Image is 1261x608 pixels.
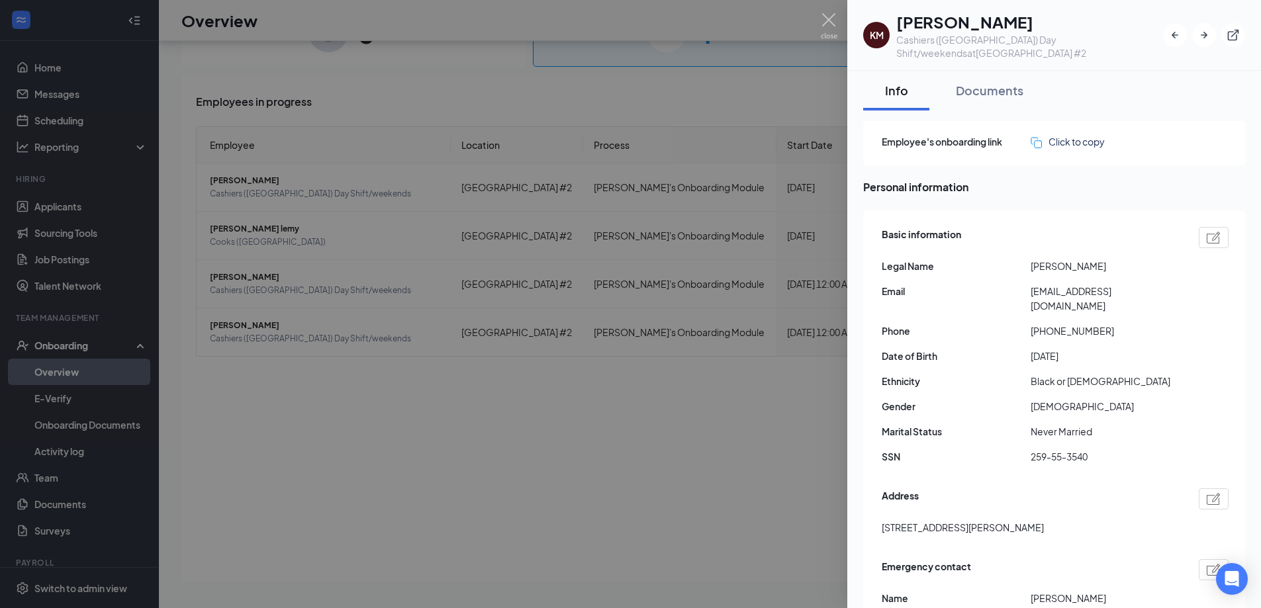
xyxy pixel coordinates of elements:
span: [STREET_ADDRESS][PERSON_NAME] [882,520,1044,535]
button: ArrowRight [1192,23,1216,47]
svg: ArrowLeftNew [1168,28,1182,42]
h1: [PERSON_NAME] [896,11,1163,33]
div: Documents [956,82,1023,99]
span: [EMAIL_ADDRESS][DOMAIN_NAME] [1031,284,1180,313]
span: SSN [882,449,1031,464]
span: Never Married [1031,424,1180,439]
div: Info [876,82,916,99]
div: KM [870,28,884,42]
span: [PERSON_NAME] [1031,591,1180,605]
span: [DEMOGRAPHIC_DATA] [1031,399,1180,413]
span: [PHONE_NUMBER] [1031,324,1180,338]
img: click-to-copy.71757273a98fde459dfc.svg [1031,137,1042,148]
span: Date of Birth [882,349,1031,363]
span: Employee's onboarding link [882,134,1031,149]
span: Ethnicity [882,374,1031,388]
span: Emergency contact [882,559,971,580]
span: [PERSON_NAME] [1031,259,1180,273]
span: Phone [882,324,1031,338]
button: Click to copy [1031,134,1105,149]
svg: ArrowRight [1197,28,1211,42]
span: Name [882,591,1031,605]
div: Cashiers ([GEOGRAPHIC_DATA]) Day Shift/weekends at [GEOGRAPHIC_DATA] #2 [896,33,1163,60]
span: Personal information [863,179,1245,195]
svg: ExternalLink [1227,28,1240,42]
span: Basic information [882,227,961,248]
span: Gender [882,399,1031,413]
div: Open Intercom Messenger [1216,563,1248,595]
span: Marital Status [882,424,1031,439]
span: Legal Name [882,259,1031,273]
span: Address [882,488,919,509]
span: Black or [DEMOGRAPHIC_DATA] [1031,374,1180,388]
span: Email [882,284,1031,298]
span: [DATE] [1031,349,1180,363]
span: 259-55-3540 [1031,449,1180,464]
button: ExternalLink [1221,23,1245,47]
button: ArrowLeftNew [1163,23,1187,47]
